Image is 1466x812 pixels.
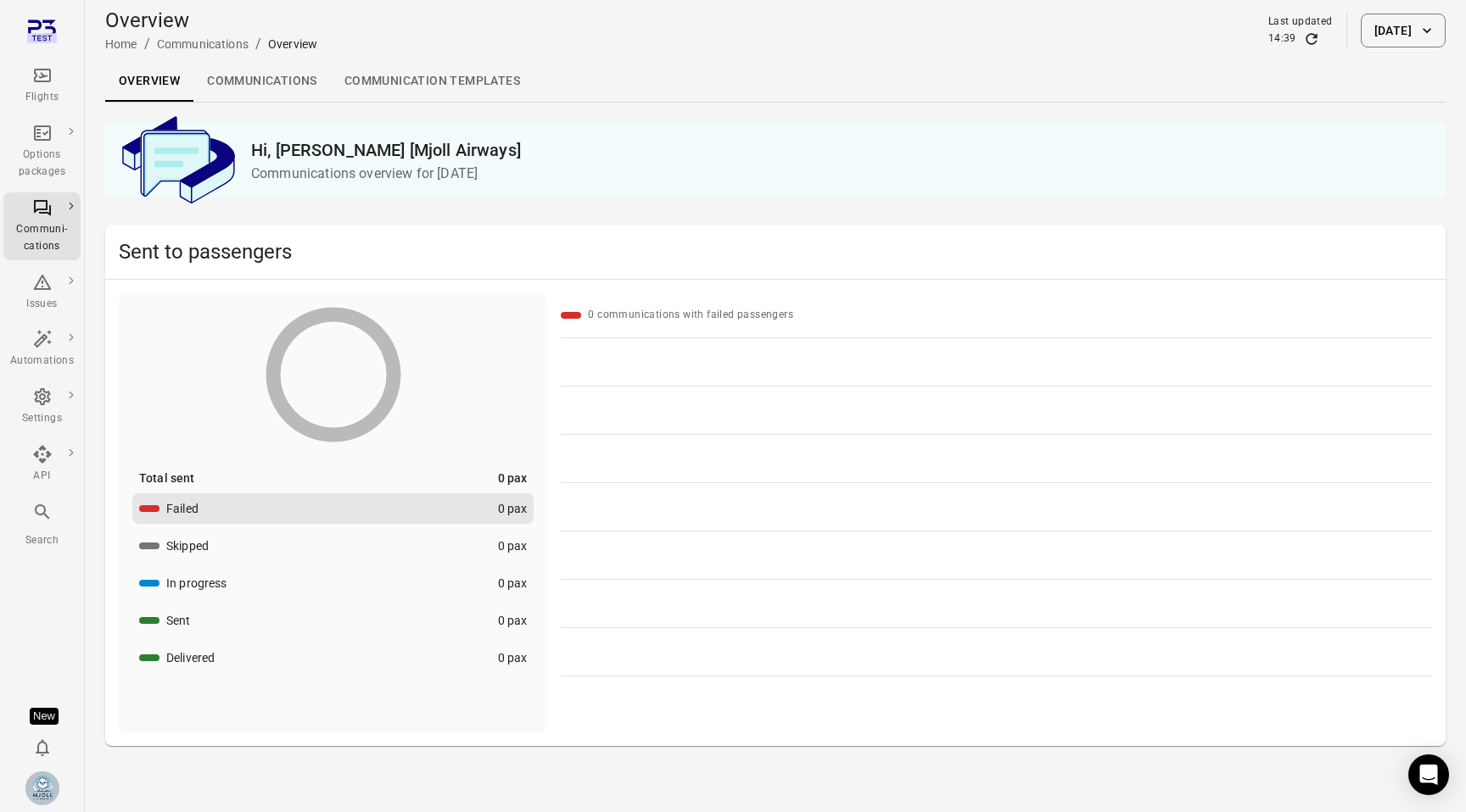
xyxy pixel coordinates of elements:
div: Communi-cations [10,221,74,255]
div: 0 pax [498,500,528,517]
button: Sent0 pax [132,605,534,636]
a: Overview [105,61,193,102]
div: Overview [268,36,317,53]
div: Last updated [1268,14,1333,31]
button: Notifications [25,731,59,765]
button: In progress0 pax [132,568,534,598]
div: 0 communications with failed passengers [588,307,793,324]
div: 0 pax [498,612,528,629]
div: Settings [10,410,74,427]
h1: Overview [105,7,317,34]
h2: Sent to passengers [119,238,1432,265]
button: Search [3,497,81,553]
div: Search [10,532,74,549]
div: Sent [166,612,191,629]
a: Communications [157,37,249,51]
a: Communications [193,61,331,102]
div: Issues [10,296,74,313]
div: Skipped [166,537,209,554]
a: API [3,439,81,490]
button: Refresh data [1303,31,1320,47]
div: Failed [166,500,199,517]
button: Elsa Mjöll [Mjoll Airways] [19,765,66,812]
a: Settings [3,381,81,432]
div: Delivered [166,649,215,666]
a: Issues [3,267,81,318]
p: Communications overview for [DATE] [251,164,1432,184]
h2: Hi, [PERSON_NAME] [Mjoll Airways] [251,136,1432,164]
button: Delivered0 pax [132,642,534,673]
a: Communication templates [331,61,534,102]
li: / [144,34,150,54]
img: Mjoll-Airways-Logo.webp [25,771,59,805]
div: 14:39 [1268,31,1296,47]
div: In progress [166,575,227,592]
a: Communi-cations [3,192,81,260]
a: Home [105,37,137,51]
a: Automations [3,324,81,375]
div: Local navigation [105,61,1446,102]
div: Options packages [10,147,74,181]
a: Flights [3,60,81,111]
div: 0 pax [498,537,528,554]
a: Options packages [3,118,81,186]
div: Tooltip anchor [30,708,59,725]
div: Open Intercom Messenger [1408,754,1449,795]
div: Automations [10,353,74,370]
div: Total sent [139,470,195,487]
div: 0 pax [498,470,528,487]
div: API [10,468,74,485]
button: Failed0 pax [132,493,534,524]
li: / [255,34,261,54]
nav: Breadcrumbs [105,34,317,54]
div: Flights [10,89,74,106]
button: [DATE] [1361,14,1446,47]
div: 0 pax [498,575,528,592]
button: Skipped0 pax [132,531,534,561]
div: 0 pax [498,649,528,666]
